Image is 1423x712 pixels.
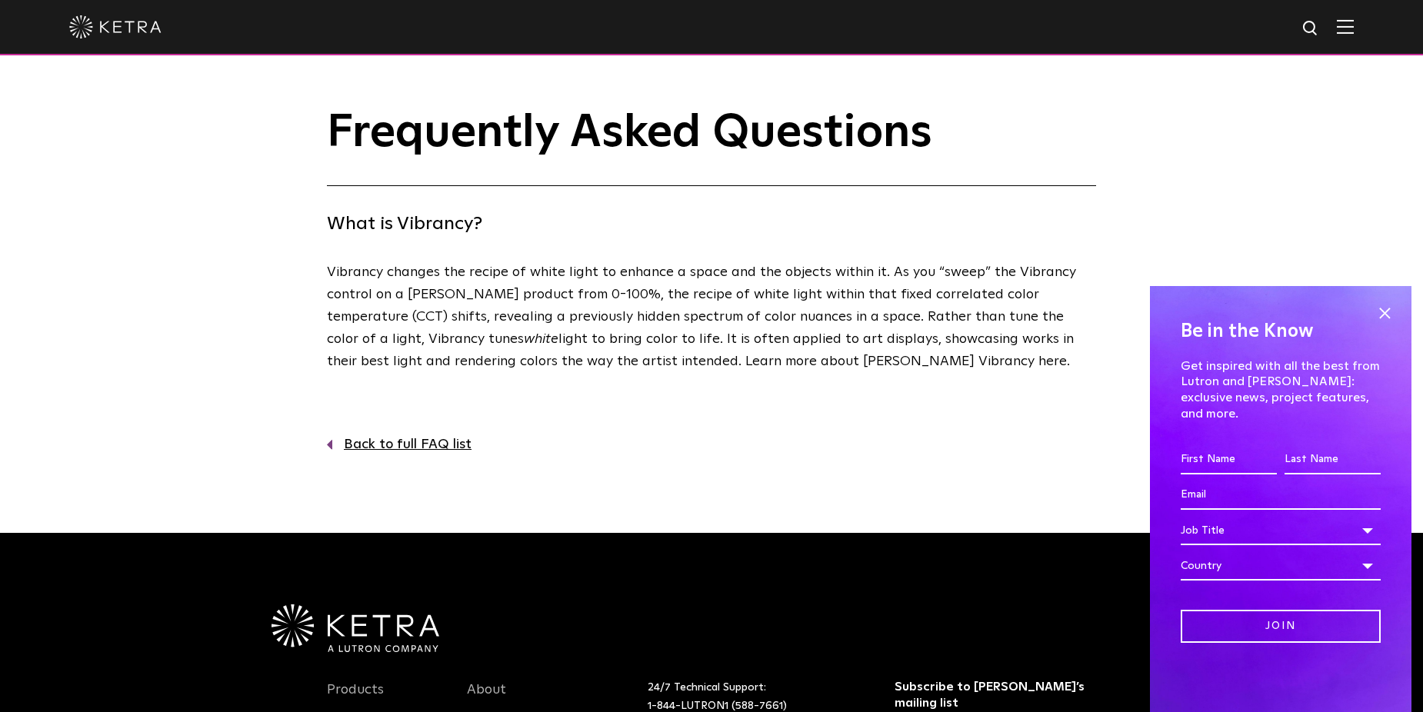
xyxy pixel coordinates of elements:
input: First Name [1181,445,1277,474]
input: Last Name [1285,445,1381,474]
p: Get inspired with all the best from Lutron and [PERSON_NAME]: exclusive news, project features, a... [1181,358,1381,422]
a: Back to full FAQ list [327,434,1096,456]
div: Job Title [1181,516,1381,545]
p: Vibrancy changes the recipe of white light to enhance a space and the objects within it. As you “... [327,261,1088,372]
a: 1-844-LUTRON1 (588-7661) [648,700,787,711]
img: Ketra-aLutronCo_White_RGB [272,604,439,652]
i: white [524,332,558,346]
h1: Frequently Asked Questions [327,108,1096,186]
div: Country [1181,551,1381,581]
img: ketra-logo-2019-white [69,15,162,38]
input: Email [1181,481,1381,510]
h3: Subscribe to [PERSON_NAME]’s mailing list [895,679,1092,711]
input: Join [1181,610,1381,643]
img: Hamburger%20Nav.svg [1337,19,1354,34]
h4: Be in the Know [1181,317,1381,346]
h4: What is Vibrancy? [327,209,1096,238]
img: search icon [1301,19,1321,38]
